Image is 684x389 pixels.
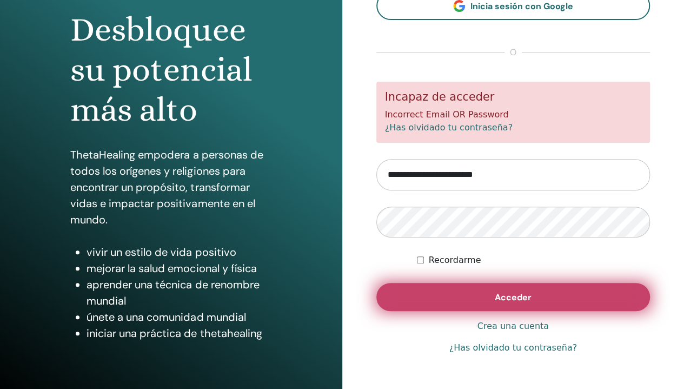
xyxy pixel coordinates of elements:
[495,292,532,303] span: Acceder
[87,276,271,309] li: aprender una técnica de renombre mundial
[470,1,573,12] span: Inicia sesión con Google
[70,10,271,130] h1: Desbloquee su potencial más alto
[376,82,650,143] div: Incorrect Email OR Password
[87,309,271,325] li: únete a una comunidad mundial
[385,122,513,133] a: ¿Has olvidado tu contraseña?
[504,46,522,59] span: o
[385,90,642,104] h5: Incapaz de acceder
[70,147,271,228] p: ThetaHealing empodera a personas de todos los orígenes y religiones para encontrar un propósito, ...
[449,341,577,354] a: ¿Has olvidado tu contraseña?
[87,244,271,260] li: vivir un estilo de vida positivo
[87,325,271,341] li: iniciar una práctica de thetahealing
[428,254,481,267] label: Recordarme
[87,260,271,276] li: mejorar la salud emocional y física
[477,320,549,333] a: Crea una cuenta
[376,283,650,311] button: Acceder
[417,254,650,267] div: Mantenerme autenticado indefinidamente o hasta cerrar la sesión manualmente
